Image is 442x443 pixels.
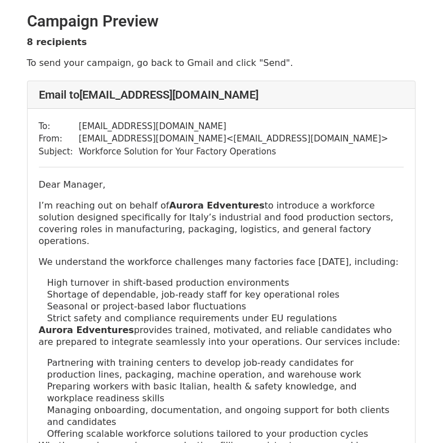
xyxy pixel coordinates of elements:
[39,132,79,145] td: From:
[47,312,404,324] p: Strict safety and compliance requirements under EU regulations
[79,120,389,133] td: [EMAIL_ADDRESS][DOMAIN_NAME]
[39,120,79,133] td: To:
[27,12,416,31] h2: Campaign Preview
[39,324,404,348] p: provides trained, motivated, and reliable candidates who are prepared to integrate seamlessly int...
[169,200,264,211] strong: Aurora Edventures
[39,325,134,335] strong: Aurora Edventures
[39,179,404,191] p: Dear Manager,
[47,380,404,404] p: Preparing workers with basic Italian, health & safety knowledge, and workplace readiness skills
[27,57,416,69] p: To send your campaign, go back to Gmail and click "Send".
[79,145,389,158] td: Workforce Solution for Your Factory Operations
[39,88,404,101] h4: Email to [EMAIL_ADDRESS][DOMAIN_NAME]
[47,428,404,440] p: Offering scalable workforce solutions tailored to your production cycles
[39,145,79,158] td: Subject:
[47,277,404,289] p: High turnover in shift-based production environments
[27,37,87,47] strong: 8 recipients
[47,289,404,300] p: Shortage of dependable, job-ready staff for key operational roles
[47,300,404,312] p: Seasonal or project-based labor fluctuations
[47,357,404,380] p: Partnering with training centers to develop job-ready candidates for production lines, packaging,...
[39,256,404,268] p: We understand the workforce challenges many factories face [DATE], including:
[47,404,404,428] p: Managing onboarding, documentation, and ongoing support for both clients and candidates
[39,200,404,247] p: I’m reaching out on behalf of to introduce a workforce solution designed specifically for Italy’s...
[79,132,389,145] td: [EMAIL_ADDRESS][DOMAIN_NAME] < [EMAIL_ADDRESS][DOMAIN_NAME] >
